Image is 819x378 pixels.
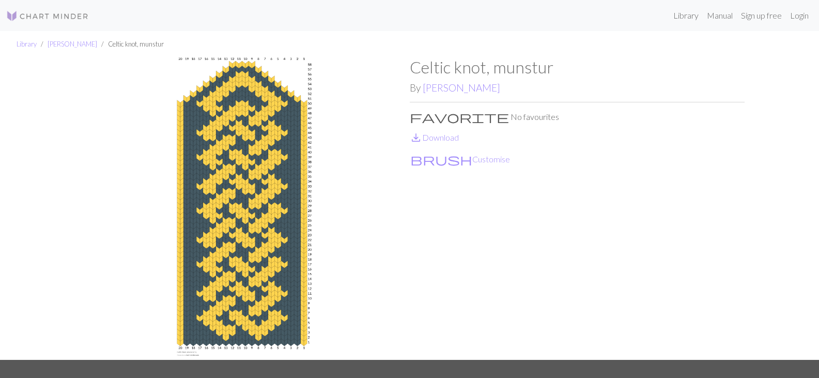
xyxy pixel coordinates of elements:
a: Manual [703,5,737,26]
img: Celtic knot, munstur [75,57,410,360]
a: Login [786,5,813,26]
a: DownloadDownload [410,132,459,142]
a: Library [17,40,37,48]
h2: By [410,82,745,94]
button: CustomiseCustomise [410,153,511,166]
h1: Celtic knot, munstur [410,57,745,77]
a: Sign up free [737,5,786,26]
span: brush [410,152,472,167]
span: save_alt [410,130,422,145]
a: [PERSON_NAME] [48,40,97,48]
i: Favourite [410,111,509,123]
a: Library [669,5,703,26]
img: Logo [6,10,89,22]
i: Customise [410,153,472,165]
span: favorite [410,110,509,124]
li: Celtic knot, munstur [97,39,164,49]
p: No favourites [410,111,745,123]
a: [PERSON_NAME] [423,82,500,94]
i: Download [410,131,422,144]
